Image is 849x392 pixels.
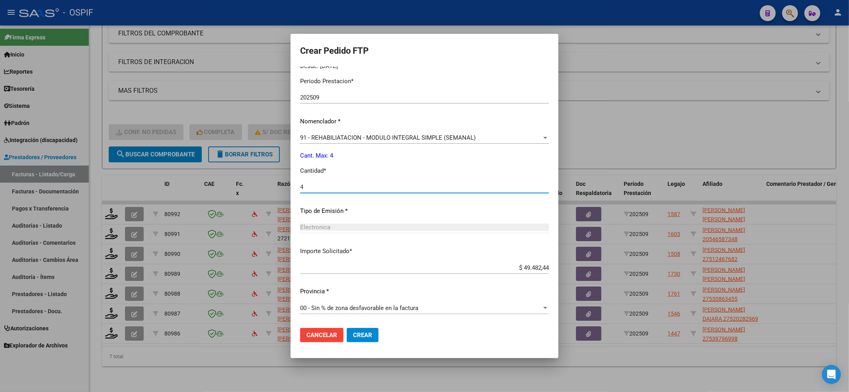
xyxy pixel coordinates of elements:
[300,224,330,231] span: Electronica
[822,365,841,384] div: Open Intercom Messenger
[300,77,549,86] p: Periodo Prestacion
[306,332,337,339] span: Cancelar
[300,328,344,342] button: Cancelar
[300,62,549,71] div: Desde: [DATE]
[300,287,549,296] p: Provincia *
[300,151,549,160] p: Cant. Max: 4
[300,166,549,176] p: Cantidad
[347,328,379,342] button: Crear
[300,134,476,141] span: 91 - REHABILIATACION - MODULO INTEGRAL SIMPLE (SEMANAL)
[300,117,549,126] p: Nomenclador *
[353,332,372,339] span: Crear
[300,247,549,256] p: Importe Solicitado
[300,304,418,312] span: 00 - Sin % de zona desfavorable en la factura
[300,43,549,59] h2: Crear Pedido FTP
[300,207,549,216] p: Tipo de Emisión *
